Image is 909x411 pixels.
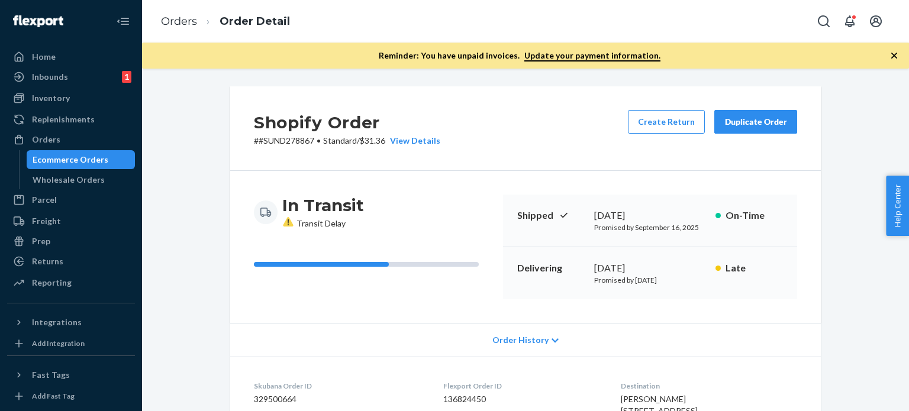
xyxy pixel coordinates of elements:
[379,50,660,62] p: Reminder: You have unpaid invoices.
[32,92,70,104] div: Inventory
[32,215,61,227] div: Freight
[7,365,135,384] button: Fast Tags
[32,71,68,83] div: Inbounds
[628,110,705,134] button: Create Return
[151,4,299,39] ol: breadcrumbs
[254,110,440,135] h2: Shopify Order
[7,67,135,86] a: Inbounds1
[122,71,131,83] div: 1
[886,176,909,236] button: Help Center
[33,174,105,186] div: Wholesale Orders
[32,316,82,328] div: Integrations
[714,110,797,134] button: Duplicate Order
[812,9,836,33] button: Open Search Box
[7,313,135,332] button: Integrations
[7,273,135,292] a: Reporting
[7,252,135,271] a: Returns
[161,15,197,28] a: Orders
[594,275,706,285] p: Promised by [DATE]
[7,212,135,231] a: Freight
[864,9,888,33] button: Open account menu
[7,232,135,251] a: Prep
[7,190,135,209] a: Parcel
[7,389,135,403] a: Add Fast Tag
[32,194,57,206] div: Parcel
[726,209,783,222] p: On-Time
[317,135,321,145] span: •
[524,50,660,62] a: Update your payment information.
[517,209,585,222] p: Shipped
[492,334,549,346] span: Order History
[32,391,75,401] div: Add Fast Tag
[838,9,862,33] button: Open notifications
[33,154,108,166] div: Ecommerce Orders
[724,116,787,128] div: Duplicate Order
[254,381,424,391] dt: Skubana Order ID
[594,209,706,222] div: [DATE]
[32,338,85,348] div: Add Integration
[13,15,63,27] img: Flexport logo
[621,381,797,391] dt: Destination
[443,381,601,391] dt: Flexport Order ID
[32,369,70,381] div: Fast Tags
[27,170,136,189] a: Wholesale Orders
[7,130,135,149] a: Orders
[385,135,440,147] button: View Details
[282,218,346,228] span: Transit Delay
[32,277,72,289] div: Reporting
[7,336,135,351] a: Add Integration
[32,51,56,63] div: Home
[32,235,50,247] div: Prep
[594,261,706,275] div: [DATE]
[323,135,357,145] span: Standard
[726,261,783,275] p: Late
[7,89,135,108] a: Inventory
[7,110,135,129] a: Replenishments
[443,393,601,405] dd: 136824450
[282,195,364,216] h3: In Transit
[32,114,95,125] div: Replenishments
[594,222,706,232] p: Promised by September 16, 2025
[32,134,60,145] div: Orders
[7,47,135,66] a: Home
[254,135,440,147] p: # #SUND278867 / $31.36
[32,255,63,267] div: Returns
[27,150,136,169] a: Ecommerce Orders
[220,15,290,28] a: Order Detail
[517,261,585,275] p: Delivering
[111,9,135,33] button: Close Navigation
[254,393,424,405] dd: 329500664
